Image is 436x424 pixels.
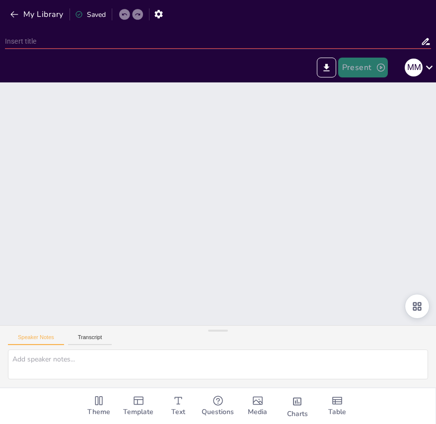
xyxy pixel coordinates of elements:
span: Table [328,407,346,418]
div: Add images, graphics, shapes or video [238,388,278,424]
div: Add a table [317,388,357,424]
span: Template [123,407,153,418]
span: Text [171,407,185,418]
button: Speaker Notes [8,334,64,345]
button: Export to PowerPoint [317,58,336,77]
button: My Library [7,6,68,22]
span: Charts [287,409,308,420]
button: Transcript [68,334,112,345]
input: Insert title [5,34,421,49]
div: Add charts and graphs [278,388,317,424]
div: M m [405,59,423,76]
span: Media [248,407,267,418]
div: Add text boxes [158,388,198,424]
div: Change the overall theme [79,388,119,424]
div: Add ready made slides [119,388,158,424]
button: M m [405,58,423,77]
div: Saved [75,10,106,19]
button: Present [338,58,388,77]
span: Questions [202,407,234,418]
span: Theme [87,407,110,418]
div: Get real-time input from your audience [198,388,238,424]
